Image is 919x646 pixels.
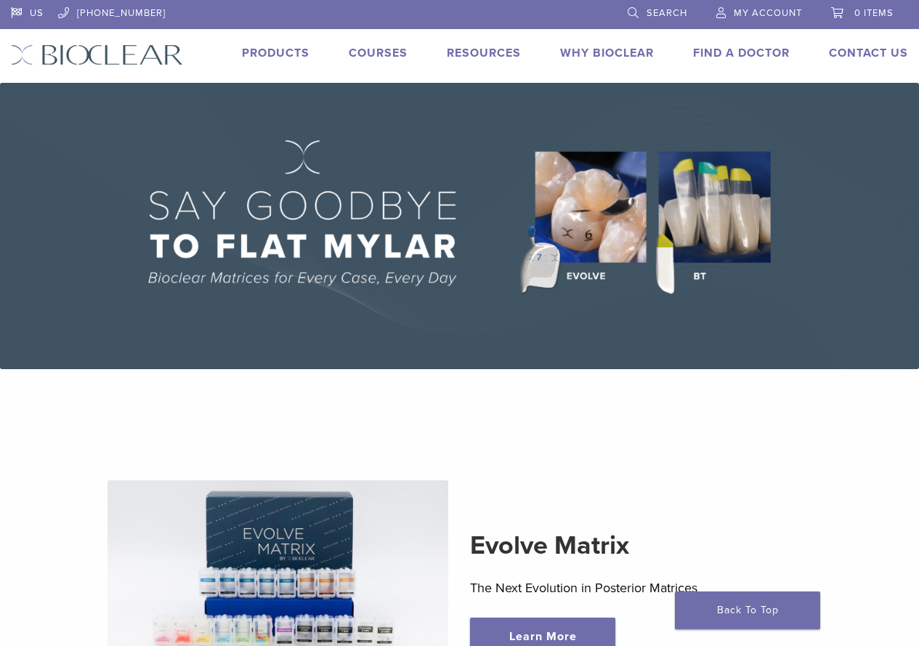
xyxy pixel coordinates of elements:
[470,528,811,563] h2: Evolve Matrix
[829,46,908,60] a: Contact Us
[734,7,802,19] span: My Account
[560,46,654,60] a: Why Bioclear
[675,592,820,629] a: Back To Top
[242,46,309,60] a: Products
[11,44,183,65] img: Bioclear
[693,46,790,60] a: Find A Doctor
[854,7,894,19] span: 0 items
[447,46,521,60] a: Resources
[470,577,811,599] p: The Next Evolution in Posterior Matrices
[349,46,408,60] a: Courses
[647,7,687,19] span: Search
